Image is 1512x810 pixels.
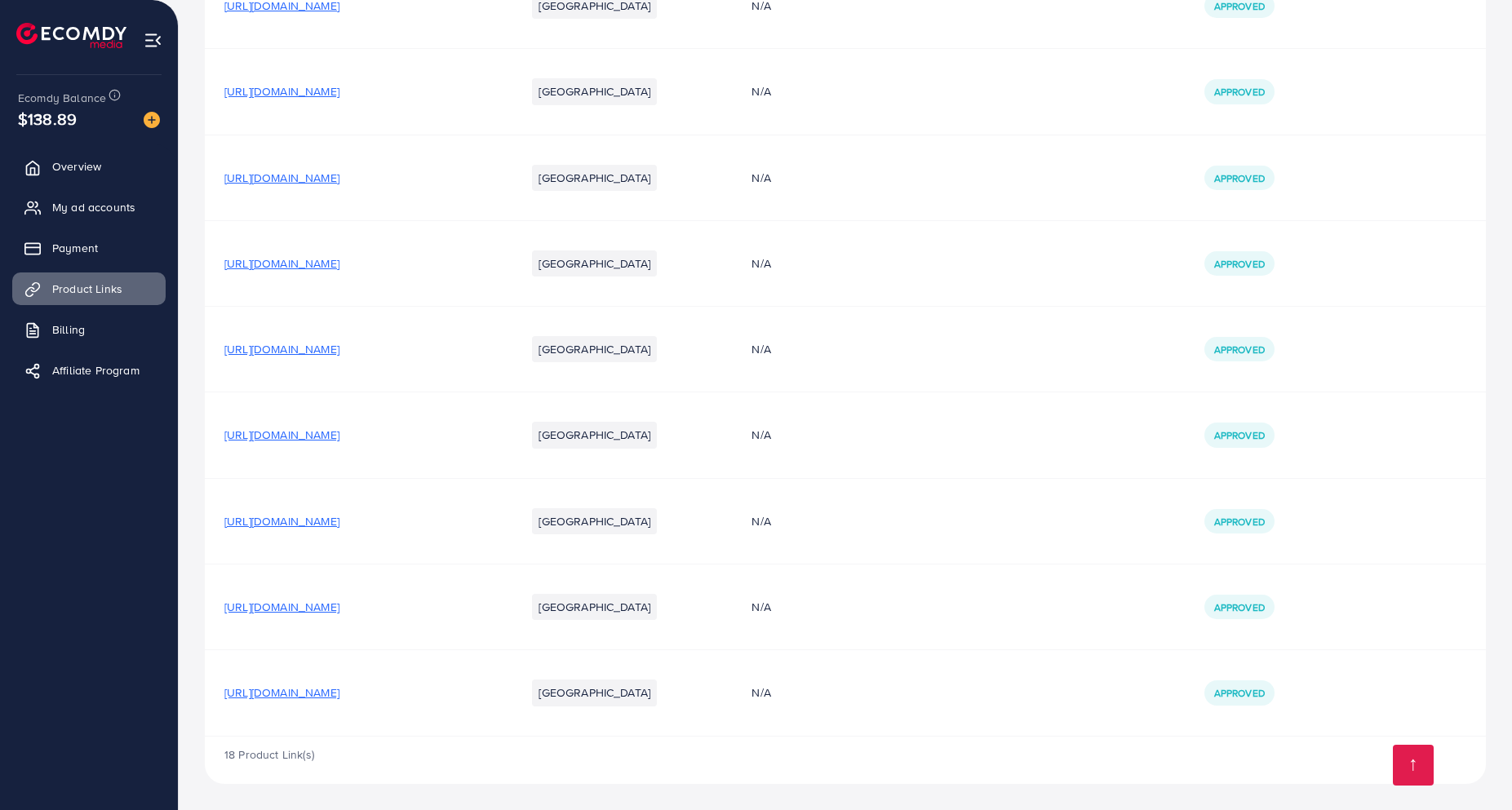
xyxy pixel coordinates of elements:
span: N/A [752,255,770,272]
a: Overview [12,150,166,183]
a: My ad accounts [12,191,166,224]
span: 18 Product Link(s) [224,746,314,763]
span: [URL][DOMAIN_NAME] [224,255,339,272]
span: [URL][DOMAIN_NAME] [224,170,339,186]
span: N/A [752,170,770,186]
span: Approved [1214,171,1265,185]
img: menu [144,31,162,50]
a: Affiliate Program [12,354,166,387]
span: [URL][DOMAIN_NAME] [224,513,339,529]
span: Overview [52,158,101,175]
img: logo [16,23,126,48]
li: [GEOGRAPHIC_DATA] [532,336,657,362]
span: Approved [1214,600,1265,614]
span: [URL][DOMAIN_NAME] [224,341,339,357]
a: Billing [12,313,166,346]
li: [GEOGRAPHIC_DATA] [532,78,657,104]
li: [GEOGRAPHIC_DATA] [532,422,657,448]
span: My ad accounts [52,199,135,215]
li: [GEOGRAPHIC_DATA] [532,594,657,620]
span: Approved [1214,686,1265,700]
span: Approved [1214,85,1265,99]
span: [URL][DOMAIN_NAME] [224,684,339,701]
span: Affiliate Program [52,362,140,378]
span: Approved [1214,257,1265,271]
span: Payment [52,240,98,256]
span: N/A [752,427,770,443]
iframe: Chat [1443,737,1500,798]
li: [GEOGRAPHIC_DATA] [532,508,657,534]
li: [GEOGRAPHIC_DATA] [532,250,657,277]
span: [URL][DOMAIN_NAME] [224,83,339,100]
span: Product Links [52,281,122,297]
span: [URL][DOMAIN_NAME] [224,599,339,615]
span: Approved [1214,515,1265,529]
span: Ecomdy Balance [18,90,106,106]
a: Payment [12,232,166,264]
a: Product Links [12,272,166,305]
span: N/A [752,684,770,701]
li: [GEOGRAPHIC_DATA] [532,679,657,706]
span: N/A [752,83,770,100]
li: [GEOGRAPHIC_DATA] [532,165,657,191]
span: Billing [52,321,85,338]
span: Approved [1214,428,1265,442]
img: image [144,112,160,128]
span: N/A [752,599,770,615]
span: N/A [752,341,770,357]
span: $138.89 [18,107,77,131]
span: N/A [752,513,770,529]
span: [URL][DOMAIN_NAME] [224,427,339,443]
span: Approved [1214,343,1265,356]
